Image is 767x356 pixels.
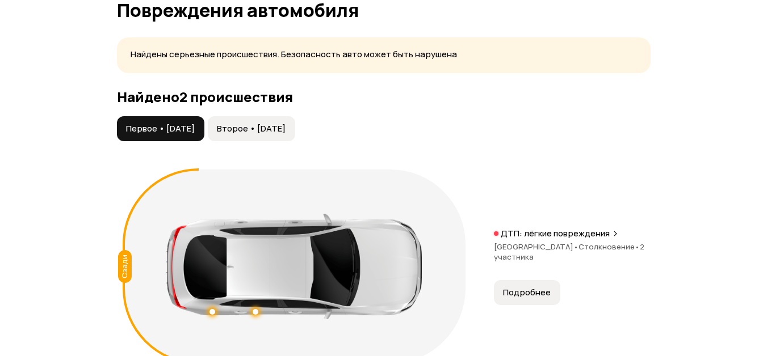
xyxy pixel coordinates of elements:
[131,49,637,61] p: Найдены серьезные происшествия. Безопасность авто может быть нарушена
[494,241,579,252] span: [GEOGRAPHIC_DATA]
[573,241,579,252] span: •
[494,241,644,262] span: 2 участника
[117,89,651,105] h3: Найдено 2 происшествия
[503,287,551,298] span: Подробнее
[635,241,640,252] span: •
[208,116,295,141] button: Второе • [DATE]
[494,280,560,305] button: Подробнее
[117,116,204,141] button: Первое • [DATE]
[501,228,610,239] p: ДТП: лёгкие повреждения
[118,250,132,283] div: Сзади
[217,123,286,134] span: Второе • [DATE]
[126,123,195,134] span: Первое • [DATE]
[579,241,640,252] span: Столкновение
